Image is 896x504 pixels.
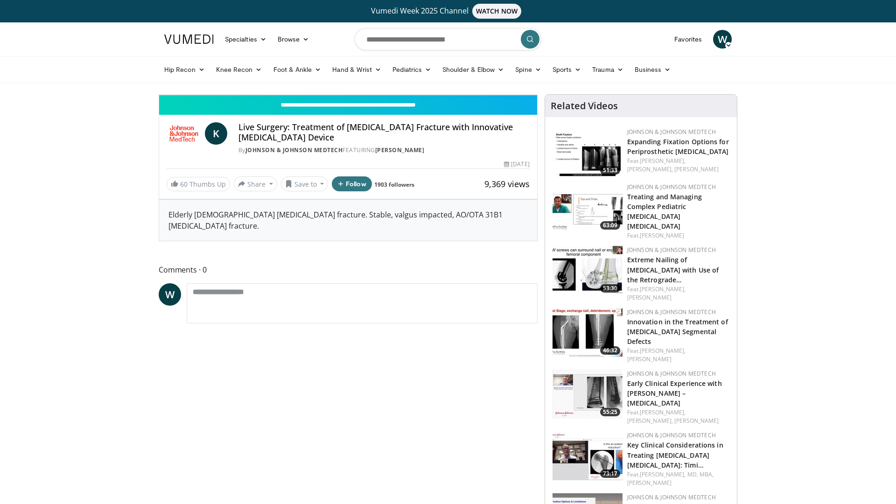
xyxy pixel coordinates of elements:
[627,355,672,363] a: [PERSON_NAME]
[281,176,329,191] button: Save to
[547,60,587,79] a: Sports
[553,308,623,357] img: 680417f9-8db9-4d12-83e7-1cce226b0ea9.150x105_q85_crop-smart_upscale.jpg
[627,417,673,425] a: [PERSON_NAME],
[627,308,716,316] a: Johnson & Johnson MedTech
[180,180,188,189] span: 60
[600,346,620,355] span: 46:32
[553,183,623,232] a: 63:09
[627,370,716,378] a: Johnson & Johnson MedTech
[640,285,686,293] a: [PERSON_NAME],
[640,408,686,416] a: [PERSON_NAME],
[553,246,623,295] a: 53:30
[551,100,618,112] h4: Related Videos
[627,165,673,173] a: [PERSON_NAME],
[238,146,530,154] div: By FEATURING
[553,308,623,357] a: 46:32
[234,176,277,191] button: Share
[600,469,620,478] span: 73:17
[510,60,546,79] a: Spine
[472,4,522,19] span: WATCH NOW
[553,370,623,419] a: 55:25
[355,28,541,50] input: Search topics, interventions
[627,493,716,501] a: Johnson & Johnson MedTech
[627,183,716,191] a: Johnson & Johnson MedTech
[164,35,214,44] img: VuMedi Logo
[167,177,230,191] a: 60 Thumbs Up
[332,176,372,191] button: Follow
[553,128,623,177] a: 51:33
[640,157,686,165] a: [PERSON_NAME],
[627,441,723,469] a: Key Clinical Considerations in Treating [MEDICAL_DATA] [MEDICAL_DATA]: Timi…
[238,122,530,142] h4: Live Surgery: Treatment of [MEDICAL_DATA] Fracture with Innovative [MEDICAL_DATA] Device
[374,181,414,189] a: 1903 followers
[627,137,729,156] a: Expanding Fixation Options for Periprosthetic [MEDICAL_DATA]
[167,122,201,145] img: Johnson & Johnson MedTech
[674,165,719,173] a: [PERSON_NAME]
[627,379,722,407] a: Early Clinical Experience with [PERSON_NAME] – [MEDICAL_DATA]
[387,60,437,79] a: Pediatrics
[640,470,714,478] a: [PERSON_NAME], MD, MBA,
[504,160,529,168] div: [DATE]
[553,246,623,295] img: 70d3341c-7180-4ac6-a1fb-92ff90186a6e.150x105_q85_crop-smart_upscale.jpg
[627,192,702,231] a: Treating and Managing Complex Pediatric [MEDICAL_DATA] [MEDICAL_DATA]
[600,408,620,416] span: 55:25
[159,283,181,306] a: W
[587,60,629,79] a: Trauma
[627,317,728,346] a: Innovation in the Treatment of [MEDICAL_DATA] Segmental Defects
[210,60,268,79] a: Knee Recon
[375,146,425,154] a: [PERSON_NAME]
[627,347,729,364] div: Feat.
[669,30,707,49] a: Favorites
[600,221,620,230] span: 63:09
[553,128,623,177] img: 7ec2d18e-f0b9-4258-820e-7cca934779dc.150x105_q85_crop-smart_upscale.jpg
[627,246,716,254] a: Johnson & Johnson MedTech
[600,166,620,175] span: 51:33
[159,264,538,276] span: Comments 0
[640,231,684,239] a: [PERSON_NAME]
[627,294,672,301] a: [PERSON_NAME]
[627,157,729,174] div: Feat.
[627,470,729,487] div: Feat.
[553,431,623,480] img: 10d6743e-d7f7-46f7-9276-c23fd19dc7ed.150x105_q85_crop-smart_upscale.jpg
[272,30,315,49] a: Browse
[629,60,677,79] a: Business
[627,128,716,136] a: Johnson & Johnson MedTech
[627,408,729,425] div: Feat.
[600,284,620,293] span: 53:30
[205,122,227,145] a: K
[553,183,623,232] img: 5c558fcc-bb29-40aa-b2b8-f6856a840f06.150x105_q85_crop-smart_upscale.jpg
[268,60,327,79] a: Foot & Ankle
[627,255,719,284] a: Extreme Nailing of [MEDICAL_DATA] with Use of the Retrograde…
[627,479,672,487] a: [PERSON_NAME]
[219,30,272,49] a: Specialties
[245,146,343,154] a: Johnson & Johnson MedTech
[159,60,210,79] a: Hip Recon
[627,285,729,302] div: Feat.
[674,417,719,425] a: [PERSON_NAME]
[166,4,730,19] a: Vumedi Week 2025 ChannelWATCH NOW
[553,370,623,419] img: a1fe6fe8-dbe8-4212-b91c-cd16a0105dfe.150x105_q85_crop-smart_upscale.jpg
[437,60,510,79] a: Shoulder & Elbow
[627,431,716,439] a: Johnson & Johnson MedTech
[553,431,623,480] a: 73:17
[627,231,729,240] div: Feat.
[327,60,387,79] a: Hand & Wrist
[484,178,530,189] span: 9,369 views
[168,209,528,231] div: Elderly [DEMOGRAPHIC_DATA] [MEDICAL_DATA] fracture. Stable, valgus impacted, AO/OTA 31B1 [MEDICAL...
[713,30,732,49] a: W
[640,347,686,355] a: [PERSON_NAME],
